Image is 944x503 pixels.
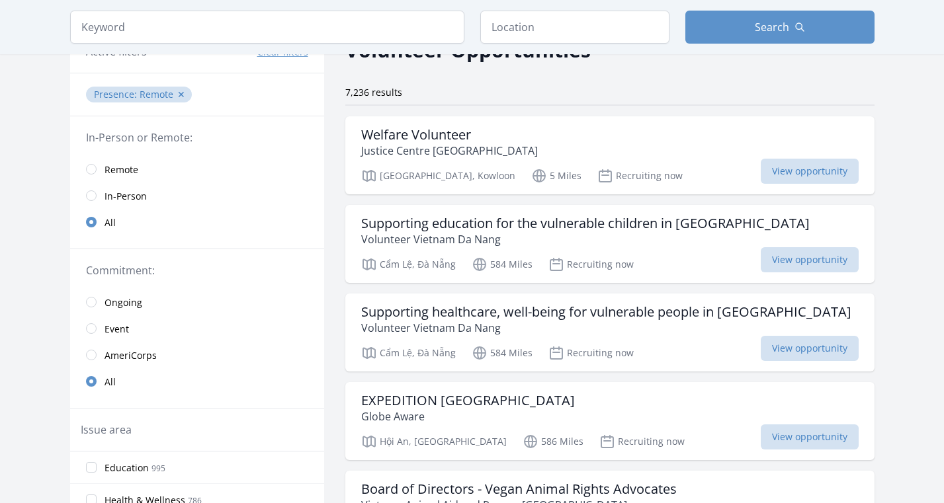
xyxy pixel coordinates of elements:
span: AmeriCorps [105,349,157,362]
a: EXPEDITION [GEOGRAPHIC_DATA] Globe Aware Hội An, [GEOGRAPHIC_DATA] 586 Miles Recruiting now View ... [345,382,875,460]
span: Event [105,323,129,336]
a: Event [70,315,324,342]
p: Cẩm Lệ, Đà Nẵng [361,345,456,361]
button: ✕ [177,88,185,101]
a: Supporting healthcare, well-being for vulnerable people in [GEOGRAPHIC_DATA] Volunteer Vietnam Da... [345,293,875,371]
span: Remote [140,88,173,100]
span: 995 [151,463,165,474]
a: Welfare Volunteer Justice Centre [GEOGRAPHIC_DATA] [GEOGRAPHIC_DATA], Kowloon 5 Miles Recruiting ... [345,116,875,194]
input: Location [480,11,669,44]
p: Justice Centre [GEOGRAPHIC_DATA] [361,143,538,159]
span: View opportunity [761,159,859,184]
span: View opportunity [761,247,859,272]
span: Ongoing [105,296,142,309]
a: All [70,368,324,395]
span: All [105,375,116,389]
h3: Supporting healthcare, well-being for vulnerable people in [GEOGRAPHIC_DATA] [361,304,851,320]
p: [GEOGRAPHIC_DATA], Kowloon [361,168,515,184]
legend: Commitment: [86,262,308,278]
p: Globe Aware [361,408,575,424]
a: All [70,209,324,235]
span: Education [105,461,149,475]
h3: Board of Directors - Vegan Animal Rights Advocates [361,481,677,497]
p: Cẩm Lệ, Đà Nẵng [361,256,456,272]
span: View opportunity [761,336,859,361]
h3: Welfare Volunteer [361,127,538,143]
p: Hội An, [GEOGRAPHIC_DATA] [361,434,507,449]
a: AmeriCorps [70,342,324,368]
legend: Issue area [81,422,132,438]
span: Remote [105,163,138,176]
span: In-Person [105,190,147,203]
p: 586 Miles [523,434,583,449]
p: Volunteer Vietnam Da Nang [361,231,810,247]
p: 584 Miles [472,256,533,272]
input: Keyword [70,11,464,44]
h3: Supporting education for the vulnerable children in [GEOGRAPHIC_DATA] [361,215,810,231]
button: Search [685,11,875,44]
p: Recruiting now [548,256,634,272]
p: 5 Miles [531,168,581,184]
p: Recruiting now [597,168,683,184]
span: 7,236 results [345,86,402,98]
span: All [105,216,116,229]
p: Recruiting now [599,434,685,449]
input: Education 995 [86,462,97,473]
a: Remote [70,156,324,182]
span: Search [755,19,789,35]
span: Presence : [94,88,140,100]
a: Ongoing [70,289,324,315]
span: View opportunity [761,424,859,449]
a: Supporting education for the vulnerable children in [GEOGRAPHIC_DATA] Volunteer Vietnam Da Nang C... [345,205,875,283]
legend: In-Person or Remote: [86,130,308,145]
h3: EXPEDITION [GEOGRAPHIC_DATA] [361,393,575,408]
p: Volunteer Vietnam Da Nang [361,320,851,336]
a: In-Person [70,182,324,209]
p: Recruiting now [548,345,634,361]
p: 584 Miles [472,345,533,361]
